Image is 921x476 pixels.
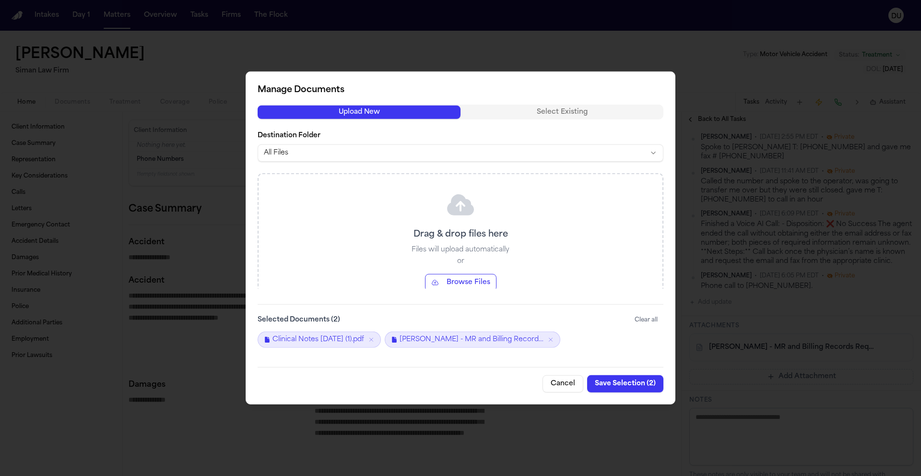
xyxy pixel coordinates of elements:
[258,105,460,119] button: Upload New
[258,315,340,325] label: Selected Documents ( 2 )
[272,335,364,345] span: Clinical Notes [DATE] (1).pdf
[412,245,509,255] p: Files will upload automatically
[543,375,583,393] button: Cancel
[547,336,554,343] button: Remove R. Blaine - MR and Billing Records Request to Dr. Brett Shore - 8.28.25
[587,375,663,393] button: Save Selection (2)
[258,131,663,141] label: Destination Folder
[460,105,663,119] button: Select Existing
[425,274,496,291] button: Browse Files
[413,228,508,241] p: Drag & drop files here
[629,312,663,328] button: Clear all
[457,257,464,266] p: or
[400,335,543,345] span: [PERSON_NAME] - MR and Billing Records Request to [PERSON_NAME] - [DATE]
[258,83,663,97] h2: Manage Documents
[368,336,375,343] button: Remove Clinical Notes 12.20.2024 (1).pdf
